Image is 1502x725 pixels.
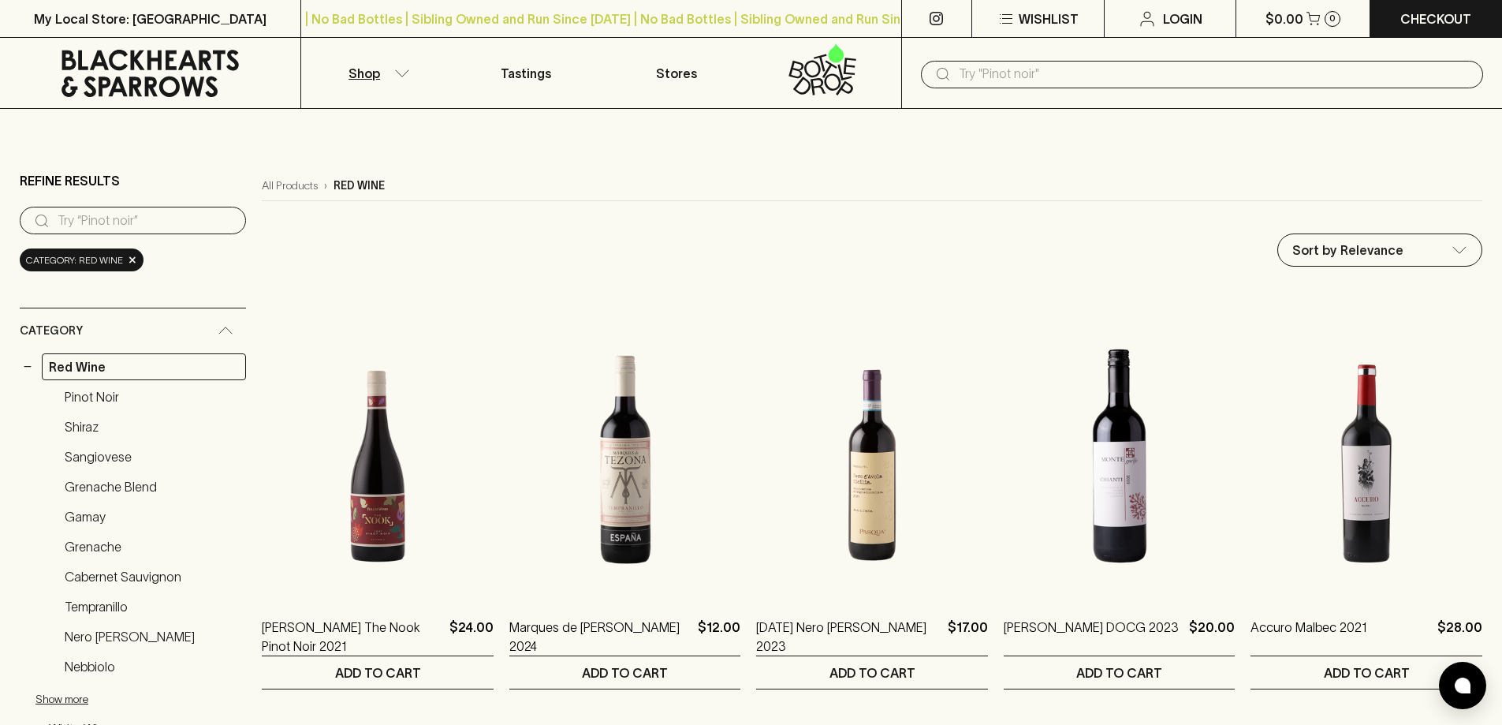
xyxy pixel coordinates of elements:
input: Try “Pinot noir” [58,208,233,234]
button: Shop [301,38,451,108]
p: red wine [334,178,385,194]
p: $20.00 [1189,618,1235,656]
button: ADD TO CART [262,656,494,689]
span: Category: red wine [26,252,123,268]
img: Buller The Nook Pinot Noir 2021 [262,318,494,594]
a: Gamay [58,503,246,530]
p: Stores [656,64,697,83]
a: All Products [262,178,318,194]
p: ADD TO CART [1324,663,1410,682]
button: ADD TO CART [1004,656,1236,689]
p: $0.00 [1265,9,1303,28]
p: ADD TO CART [335,663,421,682]
p: ADD TO CART [1076,663,1162,682]
a: Grenache [58,533,246,560]
p: ADD TO CART [829,663,915,682]
img: Monteguelfo Chianti DOCG 2023 [1004,318,1236,594]
a: Sangiovese [58,443,246,470]
a: Marques de [PERSON_NAME] 2024 [509,618,692,656]
a: Shiraz [58,413,246,440]
p: $12.00 [698,618,740,656]
p: › [324,178,327,194]
div: Sort by Relevance [1278,234,1482,266]
a: [PERSON_NAME] The Nook Pinot Noir 2021 [262,618,443,656]
img: Accuro Malbec 2021 [1250,318,1482,594]
a: Grenache Blend [58,473,246,500]
p: $24.00 [449,618,494,656]
img: Pasqua Nero d'Avola 2023 [756,318,988,594]
button: Show more [35,683,242,716]
a: Nebbiolo [58,653,246,680]
p: Sort by Relevance [1292,241,1403,260]
button: ADD TO CART [756,656,988,689]
span: × [128,252,137,268]
span: Category [20,321,83,341]
a: Tastings [451,38,601,108]
button: − [20,359,35,375]
img: Marques de Tezona Tempranillo 2024 [509,318,741,594]
p: $28.00 [1437,618,1482,656]
a: Nero [PERSON_NAME] [58,623,246,650]
p: My Local Store: [GEOGRAPHIC_DATA] [34,9,266,28]
input: Try "Pinot noir" [959,62,1470,87]
p: Refine Results [20,171,120,190]
p: Shop [348,64,380,83]
p: 0 [1329,14,1336,23]
p: Tastings [501,64,551,83]
a: Pinot Noir [58,383,246,410]
div: Category [20,308,246,353]
button: ADD TO CART [1250,656,1482,689]
p: Login [1163,9,1202,28]
a: [DATE] Nero [PERSON_NAME] 2023 [756,618,941,656]
button: ADD TO CART [509,656,741,689]
p: Wishlist [1019,9,1079,28]
img: bubble-icon [1455,678,1470,693]
p: Checkout [1400,9,1471,28]
a: Accuro Malbec 2021 [1250,618,1367,656]
a: Red Wine [42,353,246,380]
a: Tempranillo [58,593,246,620]
a: Cabernet Sauvignon [58,563,246,590]
a: Stores [602,38,751,108]
p: $17.00 [948,618,988,656]
p: ADD TO CART [582,663,668,682]
a: [PERSON_NAME] DOCG 2023 [1004,618,1179,656]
